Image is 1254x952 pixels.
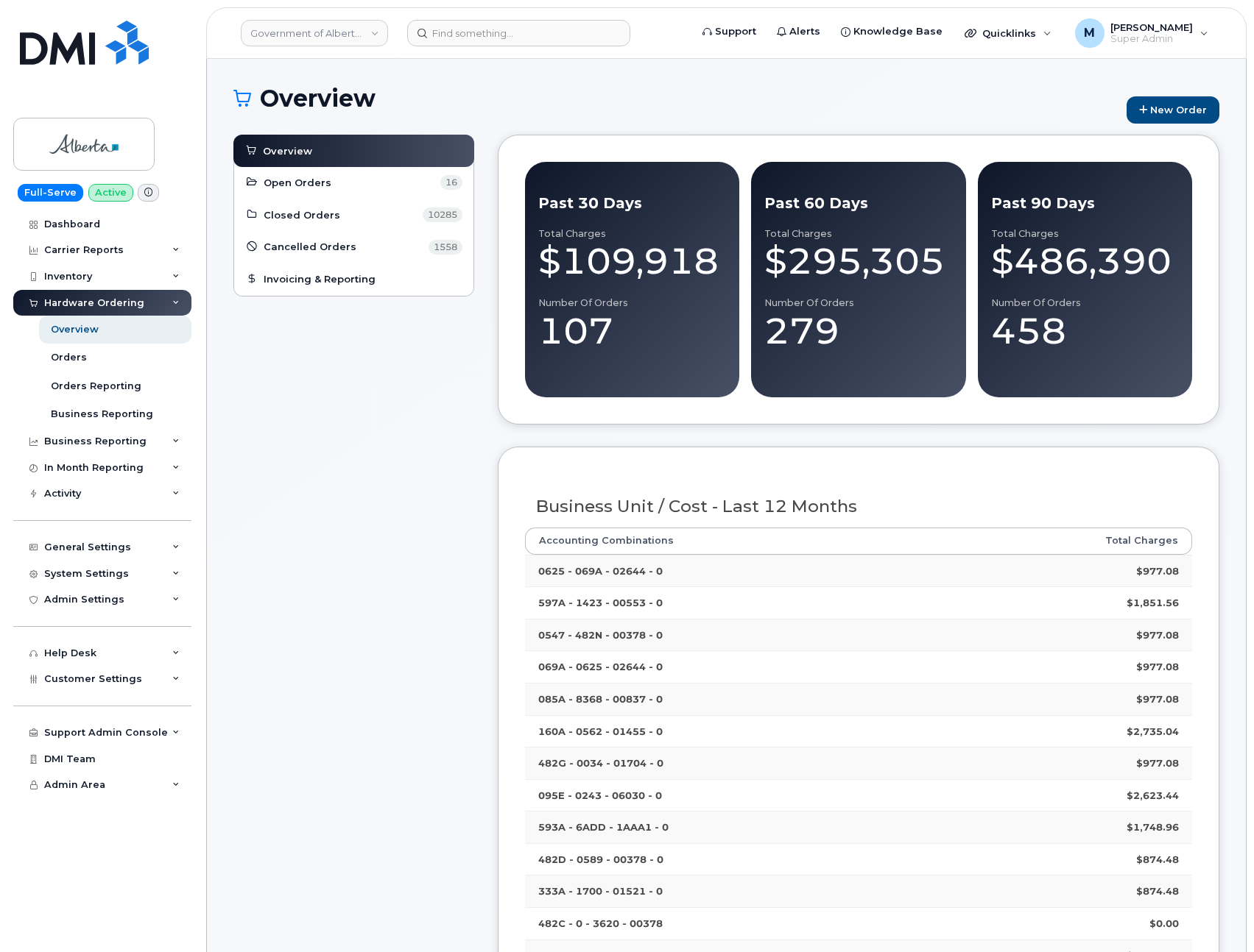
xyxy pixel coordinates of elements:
[1149,917,1179,929] strong: $0.00
[538,228,726,240] div: Total Charges
[538,565,663,577] strong: 0625 - 069A - 02644 - 0
[538,693,663,705] strong: 085A - 8368 - 00837 - 0
[429,240,462,255] span: 1558
[1127,821,1179,833] strong: $1,748.96
[538,193,726,214] div: Past 30 Days
[538,885,663,897] strong: 333A - 1700 - 01521 - 0
[1127,597,1179,608] strong: $1,851.56
[538,821,669,833] strong: 593A - 6ADD - 1AAA1 - 0
[536,497,1181,516] h3: Business Unit / Cost - Last 12 Months
[264,240,356,254] span: Cancelled Orders
[1127,96,1219,124] a: New Order
[264,208,340,222] span: Closed Orders
[764,309,952,353] div: 279
[263,144,312,158] span: Overview
[233,85,1119,111] h1: Overview
[538,597,663,608] strong: 597A - 1423 - 00553 - 0
[1127,789,1179,801] strong: $2,623.44
[440,175,462,190] span: 16
[423,207,462,222] span: 10285
[764,239,952,283] div: $295,305
[991,239,1179,283] div: $486,390
[1136,853,1179,865] strong: $874.48
[1136,565,1179,577] strong: $977.08
[525,527,962,554] th: Accounting Combinations
[245,206,462,224] a: Closed Orders 10285
[538,297,726,309] div: Number of Orders
[264,272,376,286] span: Invoicing & Reporting
[245,271,462,288] a: Invoicing & Reporting
[962,527,1192,554] th: Total Charges
[1136,757,1179,769] strong: $977.08
[1136,629,1179,641] strong: $977.08
[538,853,663,865] strong: 482D - 0589 - 00378 - 0
[245,174,462,191] a: Open Orders 16
[764,193,952,214] div: Past 60 Days
[538,725,663,737] strong: 160A - 0562 - 01455 - 0
[538,789,662,801] strong: 095E - 0243 - 06030 - 0
[245,238,462,256] a: Cancelled Orders 1558
[1136,885,1179,897] strong: $874.48
[764,297,952,309] div: Number of Orders
[244,142,463,160] a: Overview
[538,917,663,929] strong: 482C - 0 - 3620 - 00378
[538,239,726,283] div: $109,918
[1136,661,1179,672] strong: $977.08
[764,228,952,240] div: Total Charges
[538,629,663,641] strong: 0547 - 482N - 00378 - 0
[991,193,1179,214] div: Past 90 Days
[1127,725,1179,737] strong: $2,735.04
[538,309,726,353] div: 107
[991,228,1179,240] div: Total Charges
[538,757,663,769] strong: 482G - 0034 - 01704 - 0
[538,661,663,672] strong: 069A - 0625 - 02644 - 0
[1136,693,1179,705] strong: $977.08
[991,297,1179,309] div: Number of Orders
[991,309,1179,353] div: 458
[264,176,331,190] span: Open Orders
